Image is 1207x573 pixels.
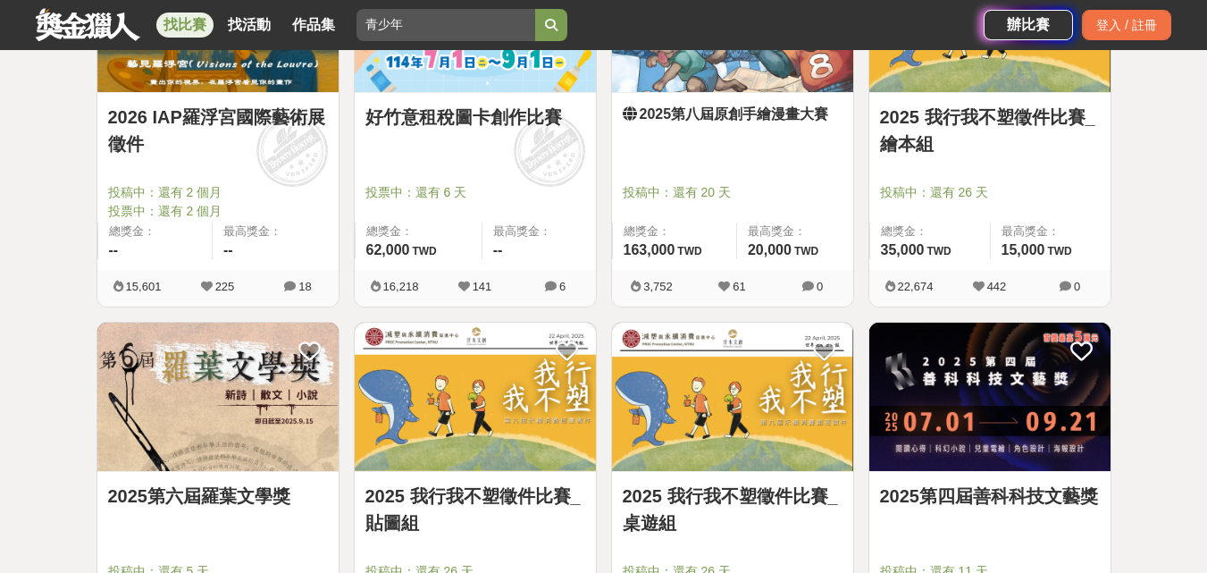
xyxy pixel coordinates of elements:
span: 22,674 [898,280,934,293]
span: 投稿中：還有 2 個月 [108,183,328,202]
a: 2025 我行我不塑徵件比賽_繪本組 [880,104,1100,157]
span: 442 [987,280,1007,293]
span: 最高獎金： [1002,223,1100,240]
span: 61 [733,280,745,293]
span: 15,601 [126,280,162,293]
span: 6 [559,280,566,293]
span: 0 [817,280,823,293]
span: 16,218 [383,280,419,293]
a: 2026 IAP羅浮宮國際藝術展徵件 [108,104,328,157]
a: Cover Image [612,323,853,473]
a: 2025第六屆羅葉文學獎 [108,483,328,510]
span: 225 [215,280,235,293]
div: 登入 / 註冊 [1082,10,1171,40]
img: Cover Image [97,323,339,472]
a: 2025 我行我不塑徵件比賽_貼圖組 [365,483,585,536]
span: 3,752 [643,280,673,293]
span: 20,000 [748,242,792,257]
a: 2025第四屆善科科技文藝獎 [880,483,1100,510]
span: -- [493,242,503,257]
span: 總獎金： [624,223,725,240]
img: Cover Image [612,323,853,472]
span: 總獎金： [881,223,979,240]
span: 最高獎金： [493,223,585,240]
span: TWD [412,245,436,257]
span: 0 [1074,280,1080,293]
img: Cover Image [869,323,1111,472]
img: Cover Image [355,323,596,472]
span: 15,000 [1002,242,1045,257]
span: 投稿中：還有 26 天 [880,183,1100,202]
input: 2025「洗手新日常：全民 ALL IN」洗手歌全台徵選 [356,9,535,41]
span: -- [109,242,119,257]
span: TWD [926,245,951,257]
a: 找活動 [221,13,278,38]
span: TWD [794,245,818,257]
span: 最高獎金： [748,223,842,240]
a: Cover Image [869,323,1111,473]
span: -- [223,242,233,257]
a: 2025第八屆原創手繪漫畫大賽 [623,104,842,125]
a: 辦比賽 [984,10,1073,40]
a: Cover Image [97,323,339,473]
span: 163,000 [624,242,675,257]
a: 找比賽 [156,13,214,38]
span: 18 [298,280,311,293]
span: 35,000 [881,242,925,257]
span: 投稿中：還有 20 天 [623,183,842,202]
a: Cover Image [355,323,596,473]
span: 總獎金： [366,223,471,240]
span: TWD [677,245,701,257]
span: 投票中：還有 6 天 [365,183,585,202]
span: 投票中：還有 2 個月 [108,202,328,221]
a: 作品集 [285,13,342,38]
span: 最高獎金： [223,223,328,240]
a: 2025 我行我不塑徵件比賽_桌遊組 [623,483,842,536]
span: 141 [473,280,492,293]
a: 好竹意租稅圖卡創作比賽 [365,104,585,131]
span: 62,000 [366,242,410,257]
span: TWD [1047,245,1071,257]
span: 總獎金： [109,223,202,240]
